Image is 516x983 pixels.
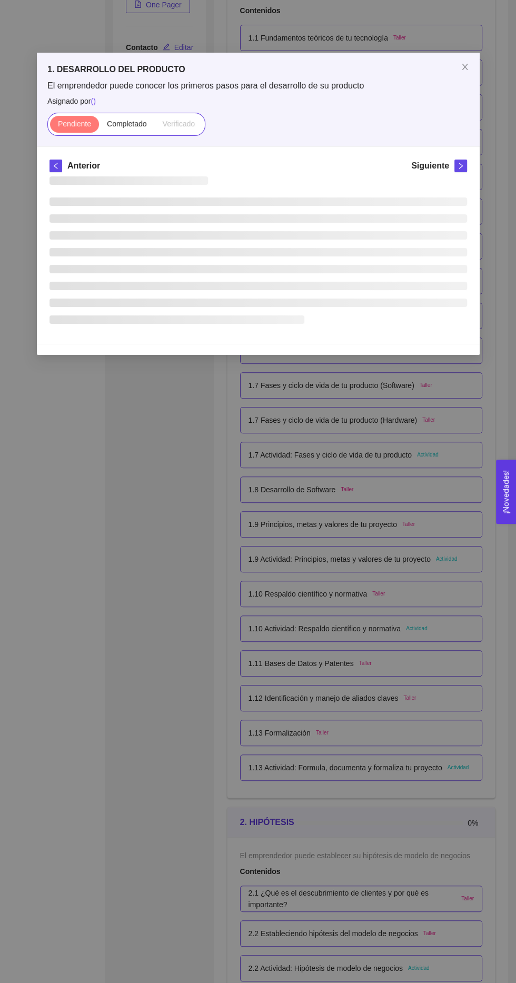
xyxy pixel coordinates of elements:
span: Verificado [162,120,194,128]
button: right [454,160,467,172]
h5: Anterior [67,160,100,172]
span: Asignado por [47,95,469,107]
span: ( ) [91,97,95,105]
span: El emprendedor puede conocer los primeros pasos para el desarrollo de su producto [47,80,469,92]
button: left [49,160,62,172]
span: Pendiente [57,120,91,128]
h5: 1. DESARROLLO DEL PRODUCTO [47,63,469,76]
span: Completado [107,120,147,128]
span: left [50,162,62,170]
span: right [455,162,467,170]
button: Open Feedback Widget [496,460,516,524]
span: close [461,63,469,71]
h5: Siguiente [411,160,449,172]
button: Close [450,53,480,82]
